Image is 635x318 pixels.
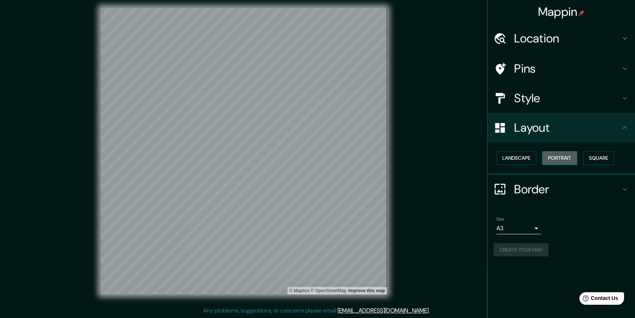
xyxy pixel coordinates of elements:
a: Mapbox [289,288,310,293]
a: [EMAIL_ADDRESS][DOMAIN_NAME] [338,307,429,314]
div: A3 [496,222,541,234]
div: . [431,306,432,315]
label: Size [496,216,504,222]
a: Map feedback [348,288,385,293]
h4: Border [514,182,620,197]
h4: Style [514,91,620,106]
img: pin-icon.png [579,10,585,16]
a: OpenStreetMap [311,288,346,293]
h4: Location [514,31,620,46]
div: Style [488,83,635,113]
div: Pins [488,54,635,83]
button: Portrait [542,151,577,165]
canvas: Map [101,8,387,294]
div: Location [488,24,635,53]
div: Layout [488,113,635,142]
button: Square [583,151,614,165]
div: . [430,306,431,315]
button: Landscape [496,151,536,165]
div: Border [488,174,635,204]
h4: Mappin [538,4,585,19]
h4: Pins [514,61,620,76]
h4: Layout [514,120,620,135]
iframe: Help widget launcher [569,289,627,310]
p: Any problems, suggestions, or concerns please email . [203,306,430,315]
